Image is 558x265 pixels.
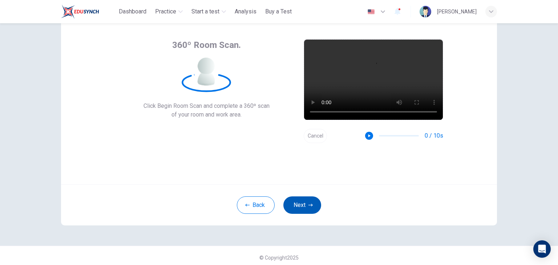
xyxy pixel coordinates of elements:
[232,5,259,18] button: Analysis
[155,7,176,16] span: Practice
[116,5,149,18] button: Dashboard
[172,39,241,51] span: 360º Room Scan.
[265,7,292,16] span: Buy a Test
[143,110,270,119] span: of your room and work area.
[237,196,275,214] button: Back
[533,240,551,258] div: Open Intercom Messenger
[304,129,327,143] button: Cancel
[61,4,116,19] a: ELTC logo
[283,196,321,214] button: Next
[61,4,99,19] img: ELTC logo
[191,7,219,16] span: Start a test
[367,9,376,15] img: en
[259,255,299,261] span: © Copyright 2025
[152,5,186,18] button: Practice
[437,7,477,16] div: [PERSON_NAME]
[425,131,443,140] span: 0 / 10s
[189,5,229,18] button: Start a test
[235,7,256,16] span: Analysis
[143,102,270,110] span: Click Begin Room Scan and complete a 360º scan
[262,5,295,18] button: Buy a Test
[119,7,146,16] span: Dashboard
[420,6,431,17] img: Profile picture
